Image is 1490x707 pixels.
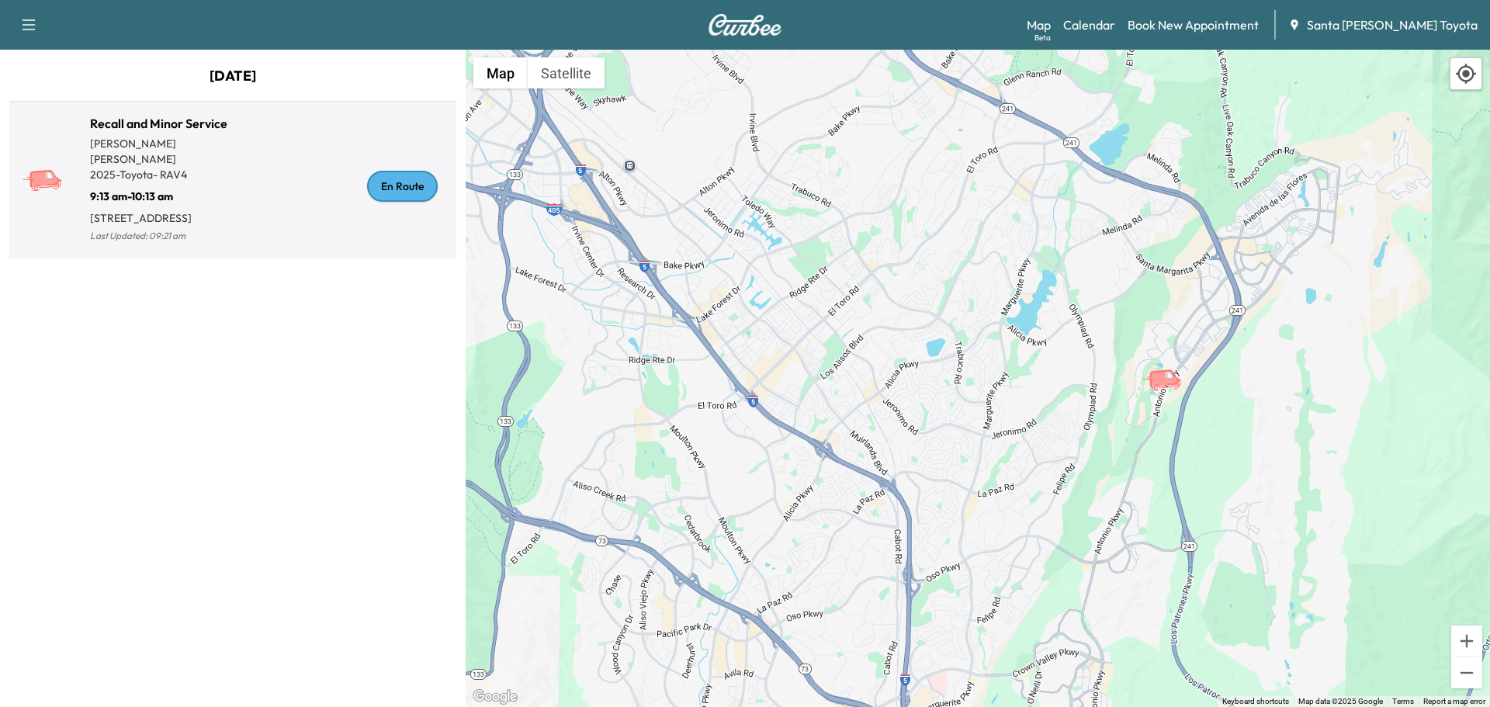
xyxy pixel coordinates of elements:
[1392,697,1414,705] a: Terms (opens in new tab)
[470,687,521,707] img: Google
[1034,32,1051,43] div: Beta
[1307,16,1478,34] span: Santa [PERSON_NAME] Toyota
[90,226,233,246] p: Last Updated: 09:21 am
[1142,352,1196,379] gmp-advanced-marker: Recall and Minor Service
[1128,16,1259,34] a: Book New Appointment
[473,57,528,88] button: Show street map
[1222,696,1289,707] button: Keyboard shortcuts
[1298,697,1383,705] span: Map data ©2025 Google
[90,167,233,182] p: 2025 - Toyota - RAV4
[1450,57,1482,90] div: Recenter map
[90,204,233,226] p: [STREET_ADDRESS]
[1063,16,1115,34] a: Calendar
[90,114,233,133] h1: Recall and Minor Service
[708,14,782,36] img: Curbee Logo
[1423,697,1485,705] a: Report a map error
[1027,16,1051,34] a: MapBeta
[367,171,438,202] div: En Route
[1451,657,1482,688] button: Zoom out
[90,136,233,167] p: [PERSON_NAME] [PERSON_NAME]
[528,57,605,88] button: Show satellite imagery
[1451,626,1482,657] button: Zoom in
[470,687,521,707] a: Open this area in Google Maps (opens a new window)
[90,182,233,204] p: 9:13 am - 10:13 am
